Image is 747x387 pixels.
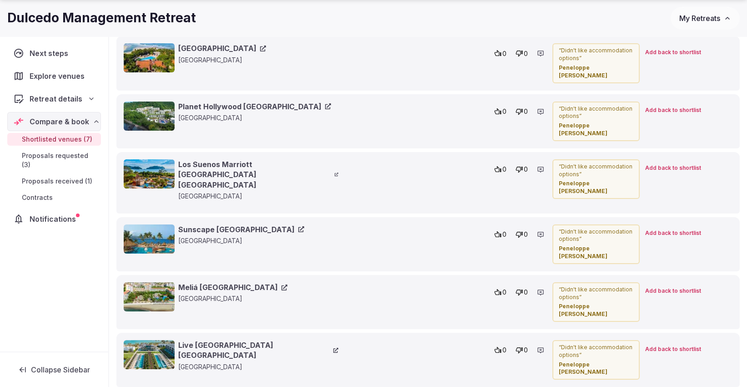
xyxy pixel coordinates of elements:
[502,49,506,58] span: 0
[7,209,101,229] a: Notifications
[22,151,97,169] span: Proposals requested (3)
[524,107,528,116] span: 0
[559,286,633,301] p: “ Didn't like accommodation options ”
[22,135,92,144] span: Shortlisted venues (7)
[491,228,509,241] button: 0
[178,294,338,303] p: [GEOGRAPHIC_DATA]
[524,49,528,58] span: 0
[30,116,89,127] span: Compare & book
[524,165,528,174] span: 0
[513,344,531,356] button: 0
[645,346,701,353] span: Add back to shortlist
[502,230,506,239] span: 0
[30,214,80,224] span: Notifications
[491,163,509,176] button: 0
[559,303,633,318] cite: Peneloppe [PERSON_NAME]
[178,43,266,53] a: [GEOGRAPHIC_DATA]
[178,362,338,372] p: [GEOGRAPHIC_DATA]
[124,102,175,131] img: Planet Hollywood Costa Rica cover photo
[679,14,720,23] span: My Retreats
[645,49,701,56] span: Add back to shortlist
[559,180,633,195] cite: Peneloppe [PERSON_NAME]
[178,56,338,65] p: [GEOGRAPHIC_DATA]
[645,107,701,114] span: Add back to shortlist
[7,9,196,27] h1: Dulcedo Management Retreat
[491,344,509,356] button: 0
[124,340,175,369] img: Live Aqua Beach Resort Punta Cana cover photo
[31,365,90,374] span: Collapse Sidebar
[559,47,633,62] p: “ Didn't like accommodation options ”
[491,47,509,60] button: 0
[7,175,101,188] a: Proposals received (1)
[559,122,633,137] cite: Peneloppe [PERSON_NAME]
[513,47,531,60] button: 0
[559,245,633,260] cite: Peneloppe [PERSON_NAME]
[178,236,338,245] p: [GEOGRAPHIC_DATA]
[513,105,531,118] button: 0
[559,228,633,244] p: “ Didn't like accommodation options ”
[7,44,101,63] a: Next steps
[7,360,101,380] button: Collapse Sidebar
[559,105,633,121] p: “ Didn't like accommodation options ”
[178,224,304,234] a: Sunscape [GEOGRAPHIC_DATA]
[645,287,701,295] span: Add back to shortlist
[559,163,633,178] p: “ Didn't like accommodation options ”
[22,177,92,186] span: Proposals received (1)
[491,286,509,299] button: 0
[645,229,701,237] span: Add back to shortlist
[524,230,528,239] span: 0
[559,361,633,377] cite: Peneloppe [PERSON_NAME]
[645,164,701,172] span: Add back to shortlist
[502,288,506,297] span: 0
[7,133,101,146] a: Shortlisted venues (7)
[513,228,531,241] button: 0
[30,93,82,104] span: Retreat details
[513,286,531,299] button: 0
[524,288,528,297] span: 0
[30,71,88,81] span: Explore venues
[178,340,338,361] a: Live [GEOGRAPHIC_DATA] [GEOGRAPHIC_DATA]
[178,192,338,201] p: [GEOGRAPHIC_DATA]
[124,159,175,188] img: Los Suenos Marriott Ocean & Golf Resort Costa Rica cover photo
[671,7,740,30] button: My Retreats
[22,193,53,202] span: Contracts
[7,149,101,171] a: Proposals requested (3)
[513,163,531,176] button: 0
[30,48,72,59] span: Next steps
[502,107,506,116] span: 0
[124,224,175,254] img: Sunscape Puerto Vallarta Resort cover photo
[559,64,633,80] cite: Peneloppe [PERSON_NAME]
[124,43,175,72] img: Occidental Tamarindo Hotel cover photo
[7,66,101,86] a: Explore venues
[502,165,506,174] span: 0
[491,105,509,118] button: 0
[178,159,338,190] a: Los Suenos Marriott [GEOGRAPHIC_DATA] [GEOGRAPHIC_DATA]
[178,113,338,122] p: [GEOGRAPHIC_DATA]
[178,102,331,112] a: Planet Hollywood [GEOGRAPHIC_DATA]
[178,282,287,292] a: Meliá [GEOGRAPHIC_DATA]
[524,346,528,355] span: 0
[559,344,633,359] p: “ Didn't like accommodation options ”
[502,346,506,355] span: 0
[7,191,101,204] a: Contracts
[124,282,175,311] img: Meliá Puerto Vallarta cover photo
